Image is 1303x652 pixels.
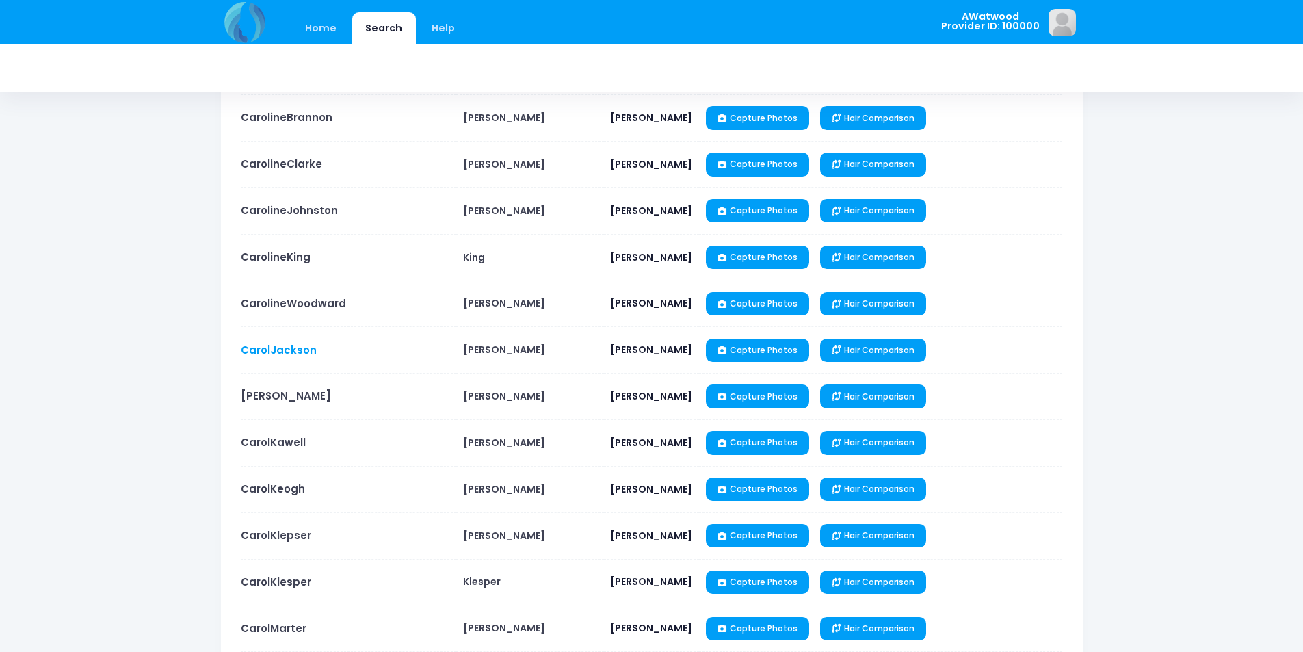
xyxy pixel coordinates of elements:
a: Hair Comparison [820,199,926,222]
a: Hair Comparison [820,524,926,547]
a: CarolKlesper [241,575,311,589]
a: CarolJackson [241,343,317,357]
span: [PERSON_NAME] [463,204,545,218]
a: Capture Photos [706,571,809,594]
a: CarolMarter [241,621,306,636]
span: AWatwood Provider ID: 100000 [941,12,1040,31]
a: Capture Photos [706,431,809,454]
span: [PERSON_NAME] [610,436,692,449]
span: [PERSON_NAME] [610,389,692,403]
span: [PERSON_NAME] [610,482,692,496]
a: Capture Photos [706,292,809,315]
a: Capture Photos [706,617,809,640]
a: Capture Photos [706,199,809,222]
span: [PERSON_NAME] [463,343,545,356]
a: Capture Photos [706,153,809,176]
a: Home [292,12,350,44]
span: [PERSON_NAME] [463,389,545,403]
a: Capture Photos [706,339,809,362]
span: [PERSON_NAME] [610,343,692,356]
a: CarolineKing [241,250,311,264]
span: [PERSON_NAME] [610,111,692,125]
span: [PERSON_NAME] [463,436,545,449]
span: [PERSON_NAME] [463,111,545,125]
span: [PERSON_NAME] [463,157,545,171]
a: Capture Photos [706,524,809,547]
a: Capture Photos [706,384,809,408]
a: Hair Comparison [820,384,926,408]
a: Hair Comparison [820,292,926,315]
a: Hair Comparison [820,617,926,640]
a: CarolineWoodward [241,296,346,311]
span: [PERSON_NAME] [610,529,692,543]
span: [PERSON_NAME] [610,575,692,588]
a: Help [418,12,468,44]
span: [PERSON_NAME] [610,157,692,171]
span: [PERSON_NAME] [610,296,692,310]
a: [PERSON_NAME] [241,389,331,403]
span: [PERSON_NAME] [610,204,692,218]
span: [PERSON_NAME] [463,482,545,496]
span: King [463,250,485,264]
span: [PERSON_NAME] [463,529,545,543]
a: Hair Comparison [820,339,926,362]
a: Hair Comparison [820,246,926,269]
a: CarolKawell [241,435,306,449]
span: Klesper [463,575,501,588]
a: Hair Comparison [820,153,926,176]
a: Hair Comparison [820,431,926,454]
a: Hair Comparison [820,478,926,501]
a: CarolKlepser [241,528,311,543]
span: [PERSON_NAME] [463,621,545,635]
a: CarolineClarke [241,157,322,171]
a: CarolKeogh [241,482,305,496]
a: Capture Photos [706,246,809,269]
img: image [1049,9,1076,36]
a: CarolineJohnston [241,203,338,218]
span: [PERSON_NAME] [610,250,692,264]
a: Capture Photos [706,478,809,501]
span: [PERSON_NAME] [610,621,692,635]
a: Capture Photos [706,106,809,129]
a: Hair Comparison [820,106,926,129]
a: Hair Comparison [820,571,926,594]
span: [PERSON_NAME] [463,296,545,310]
a: Search [352,12,416,44]
a: CarolineBrannon [241,110,332,125]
